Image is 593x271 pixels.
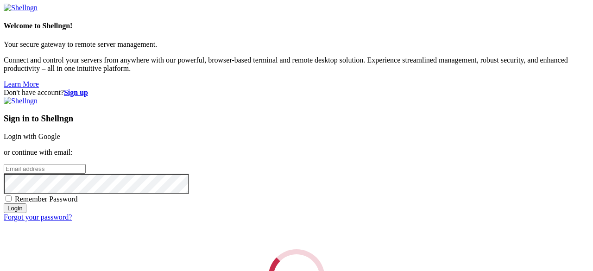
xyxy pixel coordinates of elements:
[4,80,39,88] a: Learn More
[6,195,12,202] input: Remember Password
[4,113,589,124] h3: Sign in to Shellngn
[4,164,86,174] input: Email address
[4,213,72,221] a: Forgot your password?
[4,88,589,97] div: Don't have account?
[4,97,38,105] img: Shellngn
[4,203,26,213] input: Login
[4,56,589,73] p: Connect and control your servers from anywhere with our powerful, browser-based terminal and remo...
[4,148,589,157] p: or continue with email:
[64,88,88,96] a: Sign up
[4,40,589,49] p: Your secure gateway to remote server management.
[4,132,60,140] a: Login with Google
[4,22,589,30] h4: Welcome to Shellngn!
[4,4,38,12] img: Shellngn
[15,195,78,203] span: Remember Password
